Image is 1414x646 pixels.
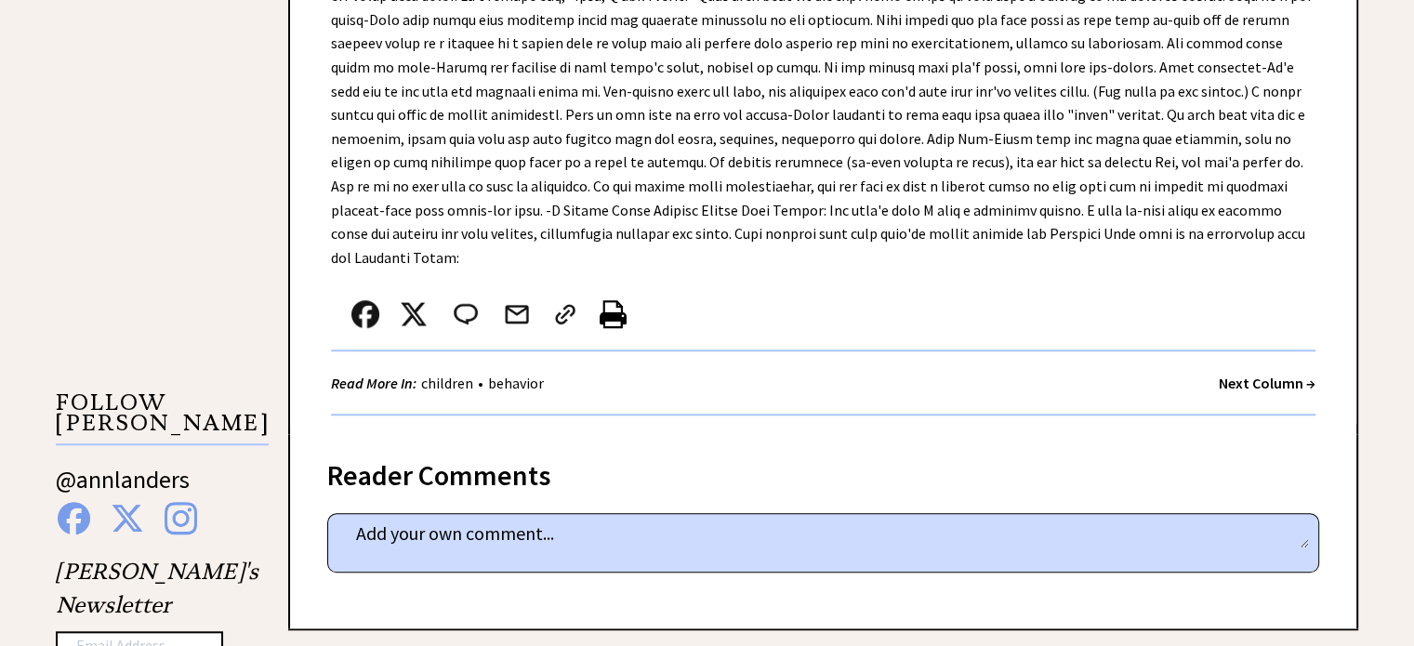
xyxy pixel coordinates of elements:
[56,392,269,445] p: FOLLOW [PERSON_NAME]
[416,374,478,392] a: children
[327,455,1319,485] div: Reader Comments
[58,502,90,534] img: facebook%20blue.png
[351,300,379,328] img: facebook.png
[483,374,548,392] a: behavior
[551,300,579,328] img: link_02.png
[331,374,416,392] strong: Read More In:
[503,300,531,328] img: mail.png
[600,300,627,328] img: printer%20icon.png
[331,372,548,395] div: •
[1219,374,1315,392] a: Next Column →
[111,502,144,534] img: x%20blue.png
[450,300,482,328] img: message_round%202.png
[165,502,197,534] img: instagram%20blue.png
[400,300,428,328] img: x_small.png
[56,464,190,513] a: @annlanders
